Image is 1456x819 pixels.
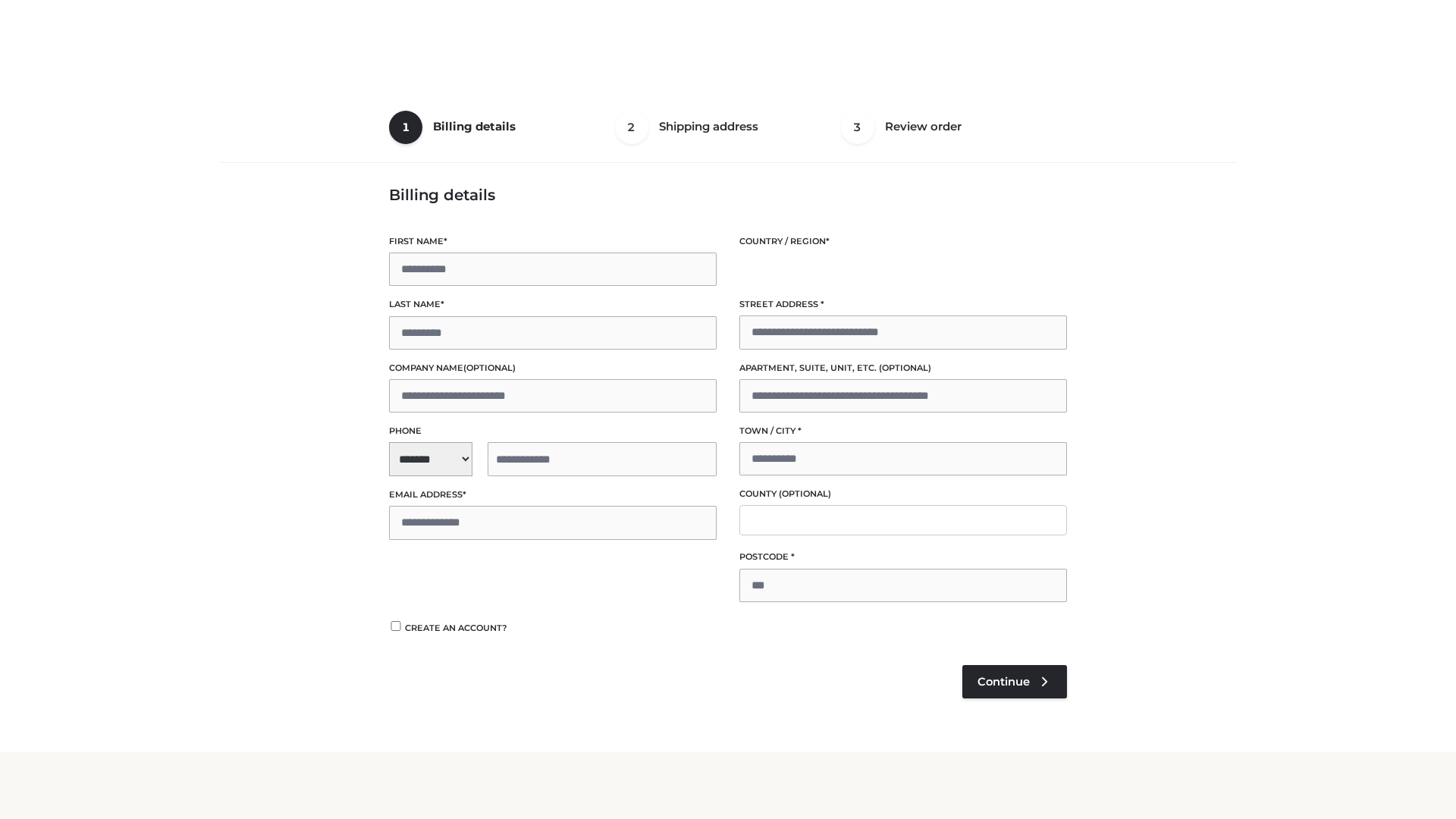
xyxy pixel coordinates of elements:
[739,297,1067,312] label: Street address
[389,424,717,438] label: Phone
[389,186,1067,204] h3: Billing details
[739,361,1067,375] label: Apartment, suite, unit, etc.
[389,361,717,375] label: Company name
[389,621,403,631] input: Create an account?
[739,424,1067,438] label: Town / City
[739,487,1067,501] label: County
[463,362,516,373] span: (optional)
[389,488,717,502] label: Email address
[879,362,931,373] span: (optional)
[977,675,1030,689] span: Continue
[389,234,717,249] label: First name
[779,488,831,499] span: (optional)
[739,550,1067,564] label: Postcode
[405,623,507,633] span: Create an account?
[389,297,717,312] label: Last name
[962,665,1067,698] a: Continue
[739,234,1067,249] label: Country / Region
